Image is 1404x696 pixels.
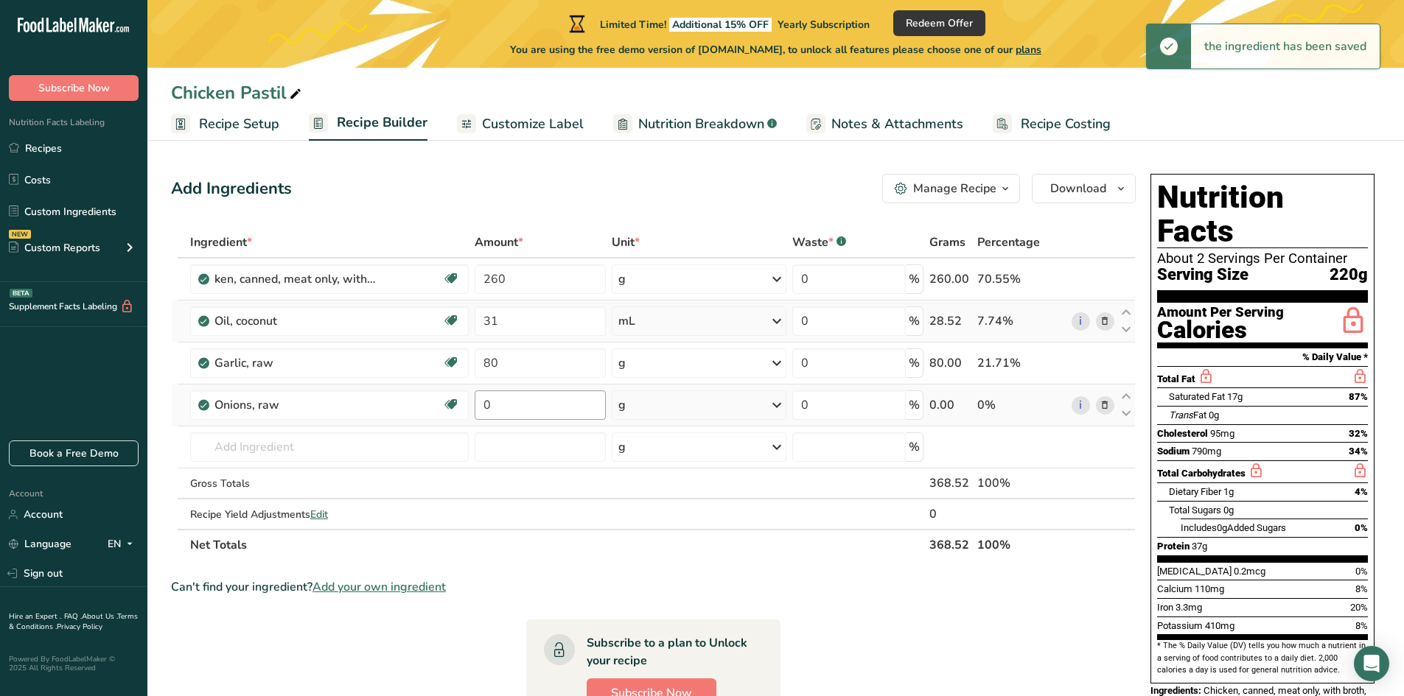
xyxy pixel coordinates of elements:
[108,535,139,553] div: EN
[199,114,279,134] span: Recipe Setup
[669,18,772,32] span: Additional 15% OFF
[1169,409,1206,421] span: Fat
[1192,446,1221,457] span: 790mg
[482,114,584,134] span: Customize Label
[64,611,82,622] a: FAQ .
[190,432,469,462] input: Add Ingredient
[929,233,965,251] span: Grams
[1157,266,1248,284] span: Serving Size
[977,312,1066,330] div: 7.74%
[1355,522,1368,533] span: 0%
[510,42,1041,57] span: You are using the free demo version of [DOMAIN_NAME], to unlock all features please choose one of...
[1350,602,1368,613] span: 20%
[929,474,971,492] div: 368.52
[1223,505,1234,516] span: 0g
[82,611,117,622] a: About Us .
[171,578,1136,596] div: Can't find your ingredient?
[929,312,971,330] div: 28.52
[190,507,469,522] div: Recipe Yield Adjustments
[618,396,626,414] div: g
[1355,620,1368,631] span: 8%
[1210,428,1234,439] span: 95mg
[1192,541,1207,552] span: 37g
[977,354,1066,372] div: 21.71%
[9,655,139,672] div: Powered By FoodLabelMaker © 2025 All Rights Reserved
[587,634,751,669] div: Subscribe to a plan to Unlock your recipe
[310,507,328,521] span: Edit
[974,529,1069,560] th: 100%
[1157,541,1190,552] span: Protein
[1157,566,1232,577] span: [MEDICAL_DATA]
[1016,43,1041,57] span: plans
[1050,180,1106,197] span: Download
[9,240,100,256] div: Custom Reports
[9,611,138,632] a: Terms & Conditions .
[831,114,963,134] span: Notes & Attachments
[38,80,110,96] span: Subscribe Now
[1150,685,1201,696] span: Ingredients:
[1217,522,1227,533] span: 0g
[613,108,777,141] a: Nutrition Breakdown
[1176,602,1202,613] span: 3.3mg
[977,396,1066,414] div: 0%
[190,476,469,491] div: Gross Totals
[1169,391,1225,402] span: Saturated Fat
[171,80,304,106] div: Chicken Pastil
[1157,468,1246,479] span: Total Carbohydrates
[1234,566,1265,577] span: 0.2mcg
[792,233,846,251] div: Waste
[618,312,635,330] div: mL
[993,108,1111,141] a: Recipe Costing
[1181,522,1286,533] span: Includes Added Sugars
[214,312,399,330] div: Oil, coconut
[9,75,139,101] button: Subscribe Now
[913,180,996,197] div: Manage Recipe
[1223,486,1234,497] span: 1g
[1205,620,1234,631] span: 410mg
[1157,348,1368,366] section: % Daily Value *
[1355,583,1368,594] span: 8%
[1349,428,1368,439] span: 32%
[1209,409,1219,421] span: 0g
[214,270,399,288] div: Chicken, canned, meat only, with broth
[929,270,971,288] div: 260.00
[778,18,870,32] span: Yearly Subscription
[187,529,927,560] th: Net Totals
[10,289,32,298] div: BETA
[1330,266,1368,284] span: 220g
[171,177,292,201] div: Add Ingredients
[1072,312,1090,331] a: i
[57,622,102,632] a: Privacy Policy
[1157,446,1190,457] span: Sodium
[929,505,971,523] div: 0
[1355,486,1368,497] span: 4%
[977,474,1066,492] div: 100%
[1157,640,1368,676] section: * The % Daily Value (DV) tells you how much a nutrient in a serving of food contributes to a dail...
[1157,428,1208,439] span: Cholesterol
[1157,620,1203,631] span: Potassium
[618,438,626,456] div: g
[906,15,973,31] span: Redeem Offer
[1169,486,1221,497] span: Dietary Fiber
[638,114,764,134] span: Nutrition Breakdown
[9,440,139,466] a: Book a Free Demo
[9,531,71,557] a: Language
[1169,409,1193,421] i: Trans
[926,529,974,560] th: 368.52
[1157,251,1368,266] div: About 2 Servings Per Container
[612,233,640,251] span: Unit
[977,233,1040,251] span: Percentage
[309,106,427,141] a: Recipe Builder
[475,233,523,251] span: Amount
[618,270,626,288] div: g
[929,354,971,372] div: 80.00
[1032,174,1136,203] button: Download
[1191,24,1380,68] div: the ingredient has been saved
[806,108,963,141] a: Notes & Attachments
[1195,583,1224,594] span: 110mg
[457,108,584,141] a: Customize Label
[1349,391,1368,402] span: 87%
[1355,566,1368,577] span: 0%
[214,396,399,414] div: Onions, raw
[893,10,985,36] button: Redeem Offer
